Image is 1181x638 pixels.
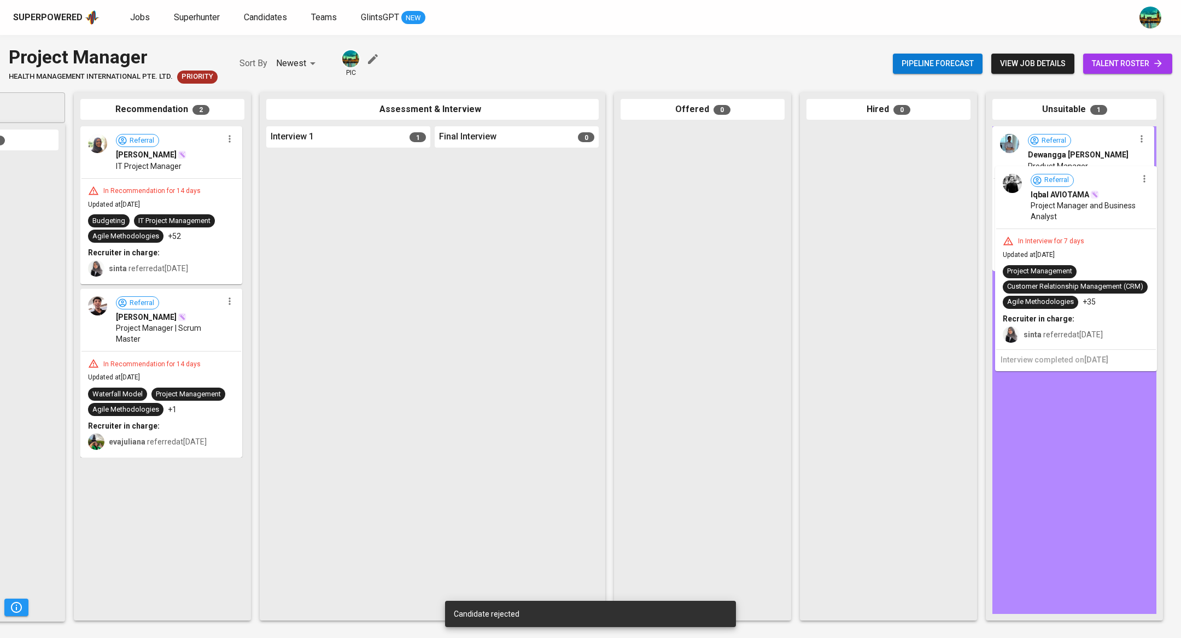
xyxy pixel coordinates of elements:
[578,132,594,142] span: 0
[4,599,28,616] button: Pipeline Triggers
[1083,54,1172,74] a: talent roster
[177,71,218,84] div: New Job received from Demand Team
[276,54,319,74] div: Newest
[85,9,100,26] img: app logo
[177,72,218,82] span: Priority
[271,131,314,143] span: Interview 1
[410,132,426,142] span: 1
[276,57,306,70] p: Newest
[439,131,496,143] span: Final Interview
[244,12,287,22] span: Candidates
[342,50,359,67] img: a5d44b89-0c59-4c54-99d0-a63b29d42bd3.jpg
[239,57,267,70] p: Sort By
[454,608,727,619] div: Candidate rejected
[130,11,152,25] a: Jobs
[311,12,337,22] span: Teams
[361,12,399,22] span: GlintsGPT
[992,99,1156,120] div: Unsuitable
[1000,57,1066,71] span: view job details
[130,12,150,22] span: Jobs
[714,105,730,115] span: 0
[893,105,910,115] span: 0
[174,12,220,22] span: Superhunter
[621,99,785,120] div: Offered
[80,99,244,120] div: Recommendation
[9,72,173,82] span: HEALTH MANAGEMENT INTERNATIONAL PTE. LTD.
[991,54,1074,74] button: view job details
[902,57,974,71] span: Pipeline forecast
[174,11,222,25] a: Superhunter
[806,99,970,120] div: Hired
[192,105,209,115] span: 2
[401,13,425,24] span: NEW
[9,44,218,71] div: Project Manager
[13,11,83,24] div: Superpowered
[1092,57,1164,71] span: talent roster
[59,107,61,109] button: Open
[893,54,983,74] button: Pipeline forecast
[1139,7,1161,28] img: a5d44b89-0c59-4c54-99d0-a63b29d42bd3.jpg
[311,11,339,25] a: Teams
[244,11,289,25] a: Candidates
[266,99,599,120] div: Assessment & Interview
[1090,105,1107,115] span: 1
[13,9,100,26] a: Superpoweredapp logo
[341,49,360,78] div: pic
[361,11,425,25] a: GlintsGPT NEW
